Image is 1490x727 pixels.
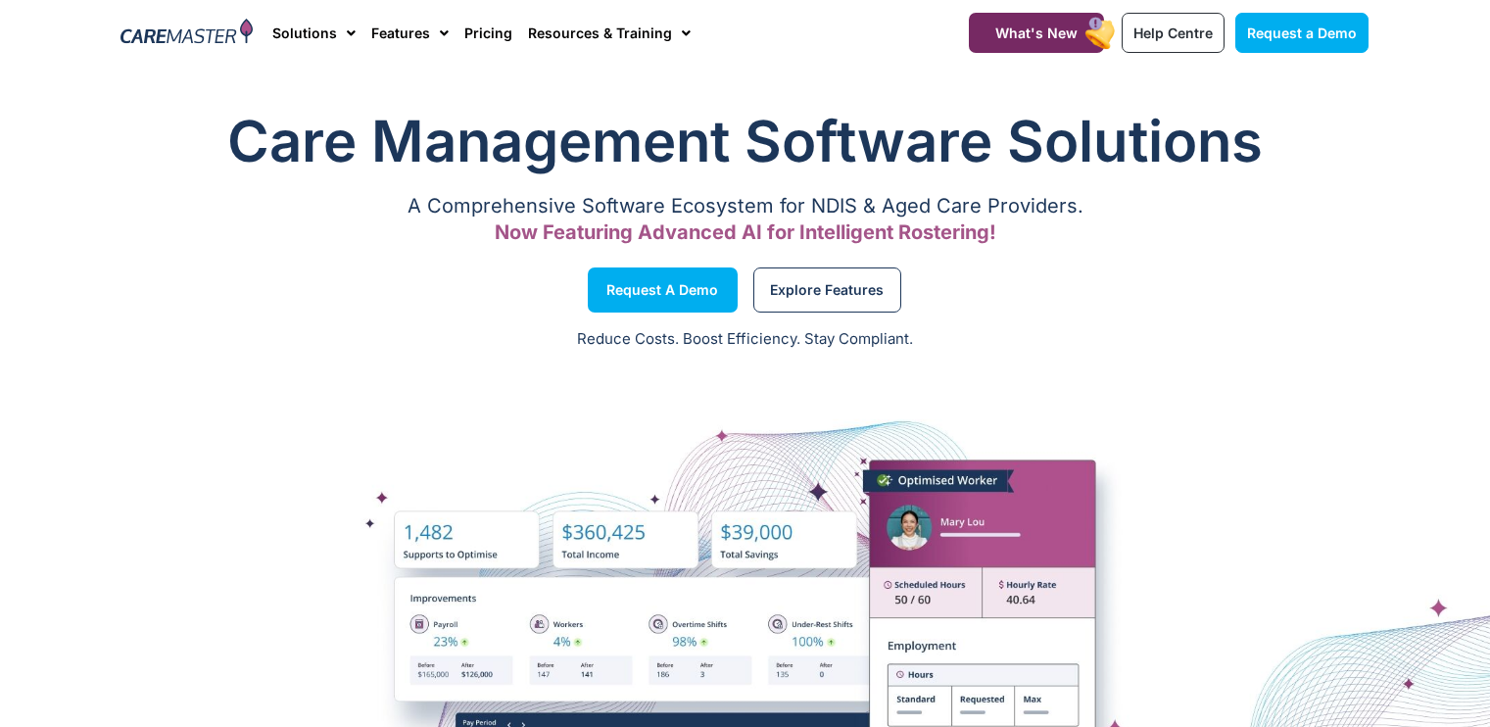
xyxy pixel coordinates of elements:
a: Explore Features [753,267,901,313]
a: What's New [969,13,1104,53]
span: Now Featuring Advanced AI for Intelligent Rostering! [495,220,996,244]
span: Request a Demo [1247,24,1357,41]
span: What's New [995,24,1078,41]
h1: Care Management Software Solutions [121,102,1370,180]
img: CareMaster Logo [120,19,253,48]
a: Help Centre [1122,13,1225,53]
a: Request a Demo [588,267,738,313]
span: Explore Features [770,285,884,295]
span: Help Centre [1133,24,1213,41]
a: Request a Demo [1235,13,1369,53]
span: Request a Demo [606,285,718,295]
p: A Comprehensive Software Ecosystem for NDIS & Aged Care Providers. [121,200,1370,213]
p: Reduce Costs. Boost Efficiency. Stay Compliant. [12,328,1478,351]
